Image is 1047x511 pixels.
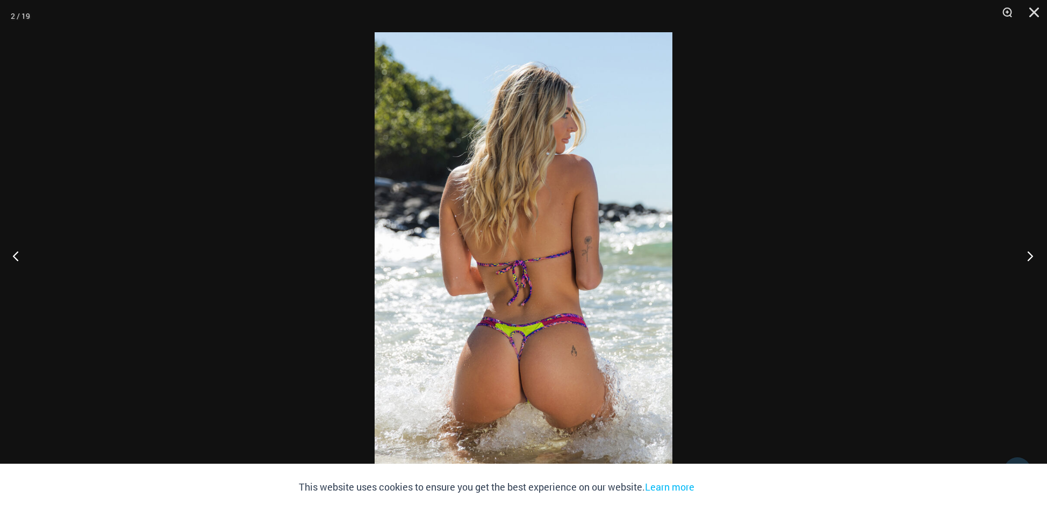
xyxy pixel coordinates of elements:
img: Coastal Bliss Leopard Sunset 3171 Tri Top 4371 Thong Bikini 07v2 [375,32,672,479]
button: Next [1007,229,1047,283]
p: This website uses cookies to ensure you get the best experience on our website. [299,479,694,495]
a: Learn more [645,480,694,493]
div: 2 / 19 [11,8,30,24]
button: Accept [702,474,748,500]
